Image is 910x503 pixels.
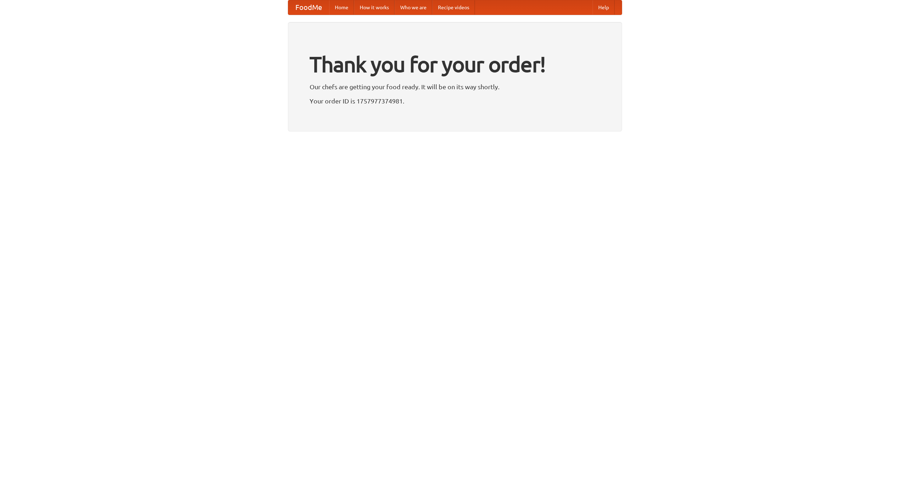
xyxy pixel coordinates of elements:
p: Your order ID is 1757977374981. [310,96,600,106]
a: Recipe videos [432,0,475,15]
a: Home [329,0,354,15]
p: Our chefs are getting your food ready. It will be on its way shortly. [310,81,600,92]
a: How it works [354,0,395,15]
a: FoodMe [288,0,329,15]
h1: Thank you for your order! [310,47,600,81]
a: Who we are [395,0,432,15]
a: Help [593,0,615,15]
